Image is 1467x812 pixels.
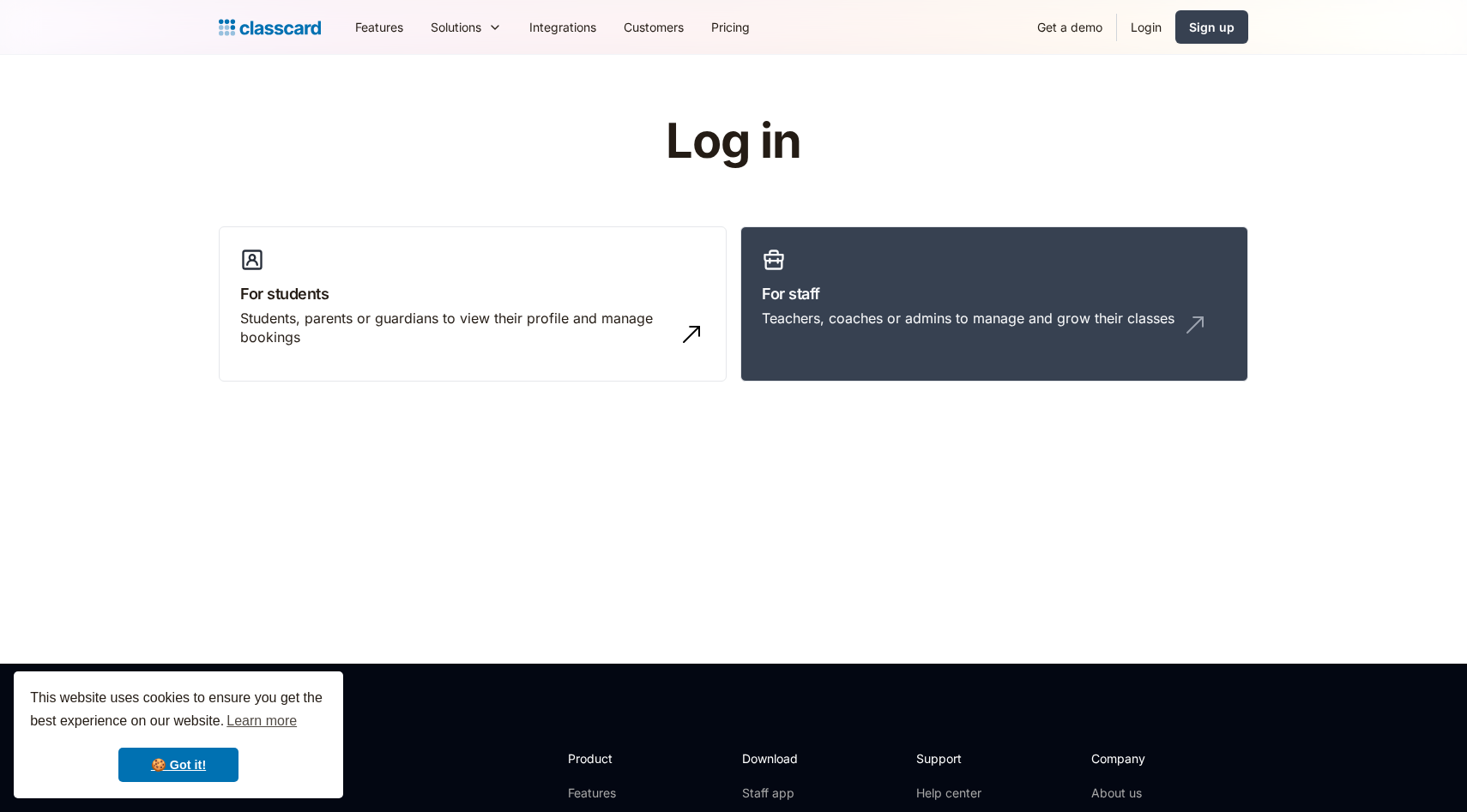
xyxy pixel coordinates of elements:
[1175,10,1248,44] a: Sign up
[1117,8,1175,46] a: Login
[740,226,1248,382] a: For staffTeachers, coaches or admins to manage and grow their classes
[742,785,812,802] a: Staff app
[697,8,764,46] a: Pricing
[417,8,516,46] div: Solutions
[742,749,812,767] h2: Download
[431,18,481,36] div: Solutions
[762,309,1174,328] div: Teachers, coaches or admins to manage and grow their classes
[516,8,610,46] a: Integrations
[610,8,697,46] a: Customers
[224,708,299,734] a: learn more about cookies
[1091,749,1205,767] h2: Company
[341,8,417,46] a: Features
[1091,785,1205,802] a: About us
[118,748,238,782] a: dismiss cookie message
[1189,18,1235,36] div: Sign up
[240,309,671,347] div: Students, parents or guardians to view their profile and manage bookings
[219,226,727,382] a: For studentsStudents, parents or guardians to view their profile and manage bookings
[1023,8,1116,46] a: Get a demo
[219,15,321,39] a: Logo
[568,749,660,767] h2: Product
[568,785,660,802] a: Features
[462,115,1006,168] h1: Log in
[14,671,343,798] div: cookieconsent
[30,688,327,734] span: This website uses cookies to ensure you get the best experience on our website.
[240,282,705,305] h3: For students
[916,785,986,802] a: Help center
[762,282,1227,305] h3: For staff
[916,749,986,767] h2: Support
